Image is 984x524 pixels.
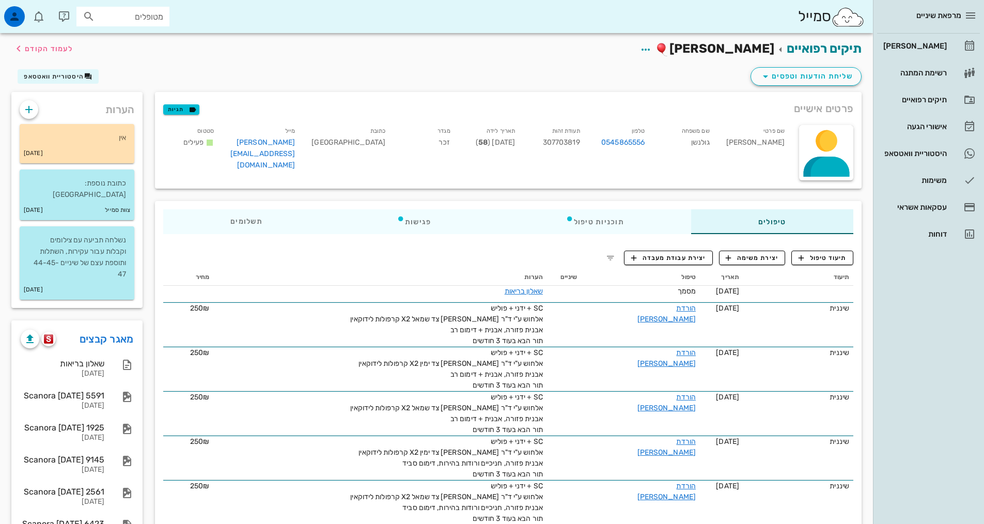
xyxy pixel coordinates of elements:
a: הורדת [PERSON_NAME] [637,348,696,368]
div: פגישות [330,209,498,234]
p: נשלחה תביעה עם צילומים וקבלות עבור עקירות, השתלות ותוספת עצם של שיניים 44-45-47 [28,235,126,280]
p: אין [28,132,126,144]
span: 250₪ [190,437,209,446]
div: אישורי הגעה [881,122,947,131]
th: מחיר [163,269,213,286]
span: [DATE] [716,287,739,296]
div: [PERSON_NAME] [881,42,947,50]
span: [DATE] [716,304,739,313]
span: [DATE] [716,393,739,402]
a: רשימת המתנה [877,60,980,85]
div: גולנשן [653,123,718,177]
button: שליחת הודעות וטפסים [751,67,862,86]
a: [PERSON_NAME] [877,34,980,58]
span: [PERSON_NAME] [669,41,774,56]
div: משימות [881,176,947,184]
span: [DATE] [716,348,739,357]
span: 250₪ [190,304,209,313]
span: [DATE] [716,482,739,490]
div: שיננית [747,392,849,403]
span: יצירת משימה [726,253,778,263]
button: יצירת עבודת מעבדה [624,251,712,265]
span: תיעוד טיפול [799,253,847,263]
a: [PERSON_NAME][EMAIL_ADDRESS][DOMAIN_NAME] [230,138,295,169]
span: 250₪ [190,393,209,402]
button: scanora logo [41,332,56,346]
span: יצירת עבודת מעבדה [631,253,706,263]
div: שיננית [747,481,849,491]
small: [DATE] [24,205,43,216]
button: תיעוד טיפול [791,251,853,265]
div: הערות [11,92,143,122]
small: [DATE] [24,284,43,296]
div: תוכניות טיפול [498,209,691,234]
button: לעמוד הקודם [12,39,73,58]
small: סטטוס [197,128,214,134]
a: אישורי הגעה [877,114,980,139]
span: תשלומים [230,218,262,225]
img: ballon.2b982a8d.png [656,43,669,56]
div: תיקים רפואיים [881,96,947,104]
button: היסטוריית וואטסאפ [18,69,99,84]
div: דוחות [881,230,947,238]
small: תעודת זהות [552,128,580,134]
small: [DATE] [24,148,43,159]
a: 0545865556 [601,137,645,148]
img: SmileCloud logo [831,7,865,27]
a: שאלון בריאות [505,287,543,296]
span: תג [30,8,37,14]
div: [DATE] [21,466,104,474]
div: שיננית [747,303,849,314]
div: [PERSON_NAME] [718,123,793,177]
small: מייל [285,128,295,134]
div: היסטוריית וואטסאפ [881,149,947,158]
a: עסקאות אשראי [877,195,980,220]
button: יצירת משימה [719,251,786,265]
span: [GEOGRAPHIC_DATA] [311,138,385,147]
small: מגדר [438,128,450,134]
span: היסטוריית וואטסאפ [24,73,84,80]
div: Scanora [DATE] 1925 [21,423,104,433]
strong: 58 [478,138,488,147]
span: [DATE] [716,437,739,446]
th: הערות [213,269,547,286]
div: סמייל [798,6,865,28]
small: שם פרטי [763,128,785,134]
a: דוחות [877,222,980,246]
span: לעמוד הקודם [25,44,73,53]
small: כתובת [370,128,386,134]
a: מאגר קבצים [80,331,134,347]
a: הורדת [PERSON_NAME] [637,437,696,457]
div: Scanora [DATE] 2561 [21,487,104,497]
div: [DATE] [21,498,104,506]
div: טיפולים [691,209,853,234]
img: scanora logo [44,334,54,344]
a: היסטוריית וואטסאפ [877,141,980,166]
div: זכר [394,123,459,177]
th: טיפול [581,269,700,286]
small: שם משפחה [682,128,710,134]
small: טלפון [632,128,645,134]
span: 250₪ [190,482,209,490]
div: עסקאות אשראי [881,203,947,211]
span: שליחת הודעות וטפסים [759,70,853,83]
span: 307703819 [543,138,580,147]
p: כתובת נוספת: [GEOGRAPHIC_DATA] [28,178,126,201]
a: תיקים רפואיים [787,41,862,56]
div: Scanora [DATE] 9145 [21,455,104,465]
th: תאריך [700,269,743,286]
span: מרפאת שיניים [916,11,961,20]
small: צוות סמייל [105,205,130,216]
div: Scanora [DATE] 5591 [21,391,104,400]
div: שאלון בריאות [21,359,104,368]
div: [DATE] [21,434,104,442]
th: שיניים [547,269,581,286]
div: רשימת המתנה [881,69,947,77]
a: משימות [877,168,980,193]
div: [DATE] [21,402,104,410]
span: [DATE] ( ) [476,138,515,147]
div: שיננית [747,436,849,447]
a: הורדת [PERSON_NAME] [637,393,696,412]
span: פרטים אישיים [794,100,853,117]
span: פעילים [183,138,204,147]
